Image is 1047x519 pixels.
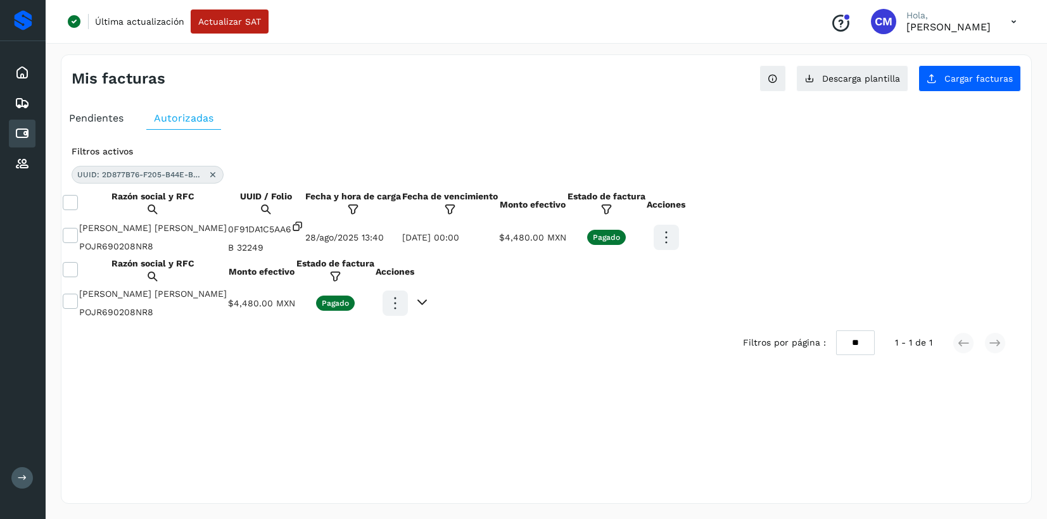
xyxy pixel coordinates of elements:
div: Cuentas por pagar [9,120,35,147]
span: Acciones [376,266,414,277]
span: UUID / Folio [240,191,292,201]
span: UUID: 2D877B76-F205-B44E-BF30-0F91DA1C5AA6 [77,169,204,180]
div: UUID: 2D877B76-F205-B44E-BF30-0F91DA1C5AA6 [72,166,224,184]
span: B 32249 [228,241,304,254]
button: Actualizar SAT [191,9,269,34]
span: $4,480.00 MXN [499,232,566,242]
span: [PERSON_NAME] [PERSON_NAME] [79,222,227,235]
p: Pagado [322,299,349,308]
p: Última actualización [95,16,184,27]
p: Pagado [593,233,620,242]
span: Cargar facturas [944,74,1013,83]
div: Filtros activos [72,145,1021,158]
span: [PERSON_NAME] [PERSON_NAME] [79,287,227,301]
span: [DATE] 00:00 [402,232,459,242]
span: POJR690208NR8 [79,306,227,319]
div: Embarques [9,89,35,117]
button: Cargar facturas [918,65,1021,92]
span: 0F91DA1C5AA6 [228,220,304,236]
span: Pendientes [69,112,124,124]
span: Monto efectivo [500,199,566,209]
span: Razón social y RFC [111,258,194,268]
span: $4,480.00 MXN [228,298,295,308]
span: POJR690208NR8 [79,240,227,253]
span: Filtros por página : [743,336,826,349]
p: Cynthia Mendoza [906,21,991,33]
p: Hola, [906,10,991,21]
div: Proveedores [9,150,35,178]
span: Fecha y hora de carga [305,191,401,201]
span: 1 - 1 de 1 [895,336,932,349]
span: Fecha de vencimiento [402,191,498,201]
span: Acciones [647,199,685,209]
span: Autorizadas [154,112,213,124]
span: 28/ago/2025 13:40 [305,232,384,242]
span: Actualizar SAT [198,17,261,26]
h4: Mis facturas [72,70,165,88]
span: Estado de factura [296,258,374,268]
span: Monto efectivo [229,266,295,277]
div: Inicio [9,59,35,87]
span: Estado de factura [568,191,645,201]
button: Descarga plantilla [796,65,908,92]
span: Razón social y RFC [111,191,194,201]
span: Descarga plantilla [822,74,900,83]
